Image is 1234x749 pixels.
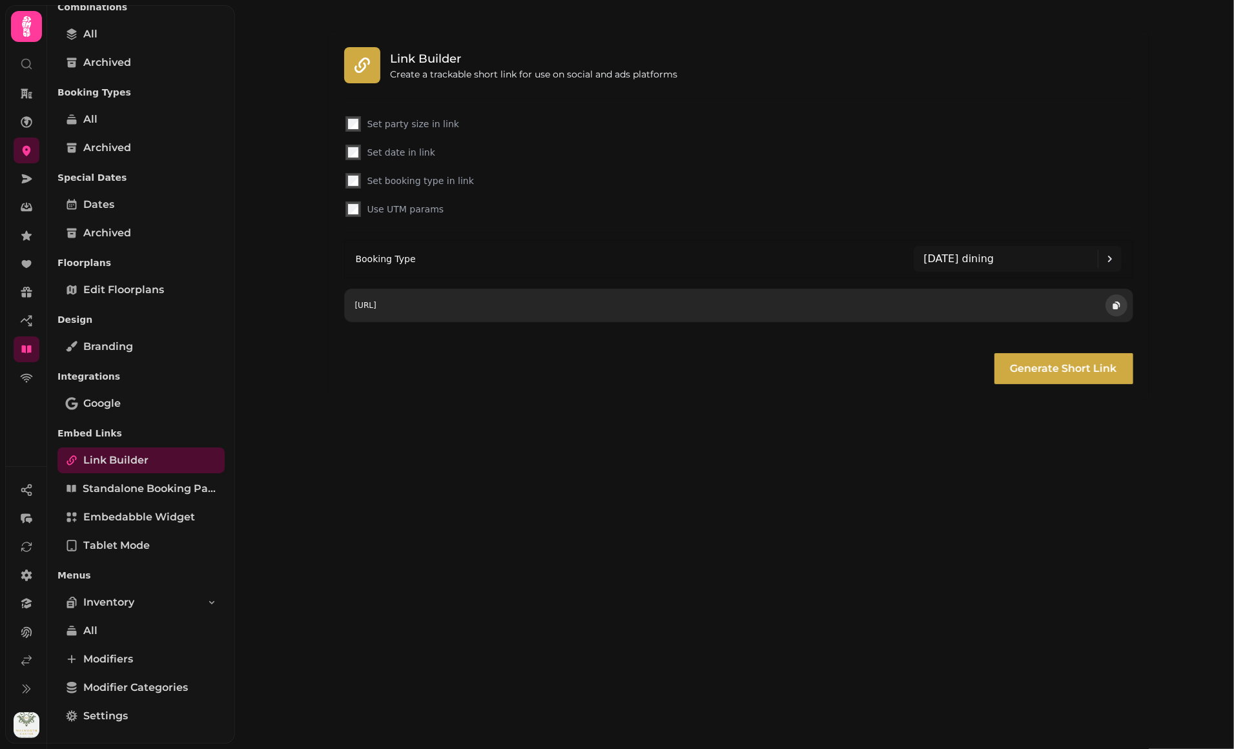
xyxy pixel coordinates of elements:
[83,595,134,610] span: Inventory
[367,203,1131,216] label: Use UTM params
[57,334,225,360] a: Branding
[83,481,217,497] span: Standalone booking page
[57,107,225,132] a: All
[57,391,225,416] a: Google
[11,712,42,738] button: User avatar
[57,533,225,559] a: Tablet mode
[57,166,225,189] p: Special Dates
[57,422,225,445] p: Embed Links
[83,55,131,70] span: Archived
[57,81,225,104] p: Booking Types
[83,225,131,241] span: Archived
[83,112,98,127] span: All
[57,590,225,615] a: Inventory
[57,564,225,587] p: Menus
[57,476,225,502] a: Standalone booking page
[57,504,225,530] a: Embedabble widget
[391,68,678,81] p: Create a trackable short link for use on social and ads platforms
[57,365,225,388] p: Integrations
[57,618,225,644] a: All
[57,220,225,246] a: Archived
[83,26,98,42] span: All
[83,453,149,468] span: Link Builder
[1011,364,1117,374] span: Generate Short Link
[83,509,195,525] span: Embedabble widget
[57,135,225,161] a: Archived
[367,146,1131,159] label: Set date in link
[83,140,131,156] span: Archived
[83,623,98,639] span: All
[57,675,225,701] a: Modifier Categories
[57,50,225,76] a: Archived
[355,300,376,311] p: [URL]
[994,353,1133,384] button: Generate Short Link
[367,174,1131,187] label: Set booking type in link
[57,646,225,672] a: Modifiers
[367,118,1131,130] label: Set party size in link
[57,308,225,331] p: Design
[57,447,225,473] a: Link Builder
[924,251,994,267] p: [DATE] dining
[83,652,133,667] span: Modifiers
[83,538,150,553] span: Tablet mode
[14,712,39,738] img: User avatar
[83,197,114,212] span: Dates
[57,192,225,218] a: Dates
[356,251,416,267] p: Booking Type
[57,21,225,47] a: All
[83,680,188,695] span: Modifier Categories
[57,251,225,274] p: Floorplans
[83,282,164,298] span: Edit Floorplans
[391,50,678,68] p: Link Builder
[83,396,121,411] span: Google
[83,339,133,354] span: Branding
[57,703,225,729] a: Settings
[57,277,225,303] a: Edit Floorplans
[83,708,128,724] span: Settings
